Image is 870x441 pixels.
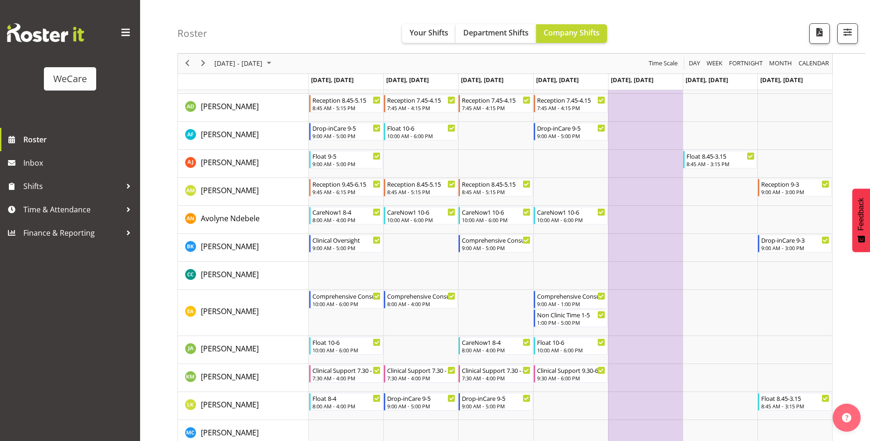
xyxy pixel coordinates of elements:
td: Ena Advincula resource [178,290,309,336]
div: Kishendri Moodley"s event - Clinical Support 7.30 - 4 Begin From Wednesday, November 12, 2025 at ... [459,365,532,383]
h4: Roster [177,28,207,39]
div: Float 10-6 [312,337,381,347]
span: [PERSON_NAME] [201,399,259,410]
div: 9:00 AM - 3:00 PM [761,188,829,196]
div: WeCare [53,72,87,86]
div: 9:00 AM - 5:00 PM [312,244,381,252]
a: [PERSON_NAME] [201,269,259,280]
span: calendar [798,58,830,70]
span: Time Scale [648,58,679,70]
div: Avolyne Ndebele"s event - CareNow1 10-6 Begin From Thursday, November 13, 2025 at 10:00:00 AM GMT... [534,207,608,224]
span: [DATE], [DATE] [611,76,653,84]
div: Reception 8.45-5.15 [312,95,381,105]
span: Finance & Reporting [23,226,121,240]
button: Your Shifts [402,24,456,43]
div: Reception 7.45-4.15 [537,95,605,105]
td: Kishendri Moodley resource [178,364,309,392]
div: Comprehensive Consult 10-6 [312,291,381,301]
span: Fortnight [728,58,764,70]
div: Antonia Mao"s event - Reception 9.45-6.15 Begin From Monday, November 10, 2025 at 9:45:00 AM GMT+... [309,179,383,196]
button: Timeline Month [768,58,794,70]
a: [PERSON_NAME] [201,371,259,382]
td: Amy Johannsen resource [178,150,309,178]
div: Comprehensive Consult 9-5 [462,235,530,245]
div: 9:00 AM - 1:00 PM [537,300,605,308]
button: Timeline Day [687,58,702,70]
div: 8:45 AM - 5:15 PM [312,104,381,112]
div: Avolyne Ndebele"s event - CareNow1 8-4 Begin From Monday, November 10, 2025 at 8:00:00 AM GMT+13:... [309,207,383,224]
span: Month [768,58,793,70]
div: Drop-inCare 9-5 [537,123,605,133]
div: 10:00 AM - 6:00 PM [387,132,455,140]
div: Clinical Oversight [312,235,381,245]
div: Clinical Support 7.30 - 4 [462,365,530,375]
div: Aleea Devenport"s event - Reception 7.45-4.15 Begin From Wednesday, November 12, 2025 at 7:45:00 ... [459,95,532,112]
div: Jane Arps"s event - CareNow1 8-4 Begin From Wednesday, November 12, 2025 at 8:00:00 AM GMT+13:00 ... [459,337,532,355]
span: [PERSON_NAME] [201,185,259,196]
span: [PERSON_NAME] [201,157,259,168]
div: 9:00 AM - 5:00 PM [462,244,530,252]
img: Rosterit website logo [7,23,84,42]
img: help-xxl-2.png [842,413,851,422]
div: Amy Johannsen"s event - Float 8.45-3.15 Begin From Saturday, November 15, 2025 at 8:45:00 AM GMT+... [683,151,757,168]
div: Clinical Support 7.30 - 4 [312,365,381,375]
div: 10:00 AM - 6:00 PM [312,300,381,308]
button: Previous [181,58,194,70]
div: Kishendri Moodley"s event - Clinical Support 9.30-6 Begin From Thursday, November 13, 2025 at 9:3... [534,365,608,383]
div: Antonia Mao"s event - Reception 8.45-5.15 Begin From Tuesday, November 11, 2025 at 8:45:00 AM GMT... [384,179,458,196]
div: Drop-inCare 9-5 [387,393,455,403]
div: 8:45 AM - 3:15 PM [686,160,755,168]
td: Alex Ferguson resource [178,122,309,150]
div: 9:00 AM - 5:00 PM [462,402,530,410]
div: Amy Johannsen"s event - Float 9-5 Begin From Monday, November 10, 2025 at 9:00:00 AM GMT+13:00 En... [309,151,383,168]
div: Drop-inCare 9-5 [312,123,381,133]
div: 10:00 AM - 6:00 PM [462,216,530,224]
div: Brian Ko"s event - Drop-inCare 9-3 Begin From Sunday, November 16, 2025 at 9:00:00 AM GMT+13:00 E... [758,235,832,252]
span: [DATE], [DATE] [461,76,503,84]
a: [PERSON_NAME] [201,129,259,140]
span: [DATE], [DATE] [686,76,728,84]
div: Alex Ferguson"s event - Drop-inCare 9-5 Begin From Monday, November 10, 2025 at 9:00:00 AM GMT+13... [309,123,383,140]
span: [PERSON_NAME] [201,306,259,316]
div: Aleea Devenport"s event - Reception 7.45-4.15 Begin From Tuesday, November 11, 2025 at 7:45:00 AM... [384,95,458,112]
div: Ena Advincula"s event - Comprehensive Consult 8-4 Begin From Tuesday, November 11, 2025 at 8:00:0... [384,291,458,308]
span: [DATE] - [DATE] [213,58,263,70]
div: Avolyne Ndebele"s event - CareNow1 10-6 Begin From Tuesday, November 11, 2025 at 10:00:00 AM GMT+... [384,207,458,224]
div: 7:30 AM - 4:00 PM [462,374,530,382]
span: Department Shifts [463,28,529,38]
div: 8:45 AM - 5:15 PM [462,188,530,196]
div: 8:00 AM - 4:00 PM [387,300,455,308]
div: Liandy Kritzinger"s event - Drop-inCare 9-5 Begin From Wednesday, November 12, 2025 at 9:00:00 AM... [459,393,532,411]
div: Reception 7.45-4.15 [462,95,530,105]
div: Liandy Kritzinger"s event - Float 8-4 Begin From Monday, November 10, 2025 at 8:00:00 AM GMT+13:0... [309,393,383,411]
div: Float 8.45-3.15 [686,151,755,161]
div: 9:00 AM - 3:00 PM [761,244,829,252]
div: 8:45 AM - 3:15 PM [761,402,829,410]
div: Jane Arps"s event - Float 10-6 Begin From Monday, November 10, 2025 at 10:00:00 AM GMT+13:00 Ends... [309,337,383,355]
div: 10:00 AM - 6:00 PM [312,346,381,354]
span: Your Shifts [410,28,448,38]
div: 9:00 AM - 5:00 PM [387,402,455,410]
div: Alex Ferguson"s event - Drop-inCare 9-5 Begin From Thursday, November 13, 2025 at 9:00:00 AM GMT+... [534,123,608,140]
div: 9:30 AM - 6:00 PM [537,374,605,382]
button: Time Scale [647,58,679,70]
div: Aleea Devenport"s event - Reception 7.45-4.15 Begin From Thursday, November 13, 2025 at 7:45:00 A... [534,95,608,112]
td: Brian Ko resource [178,234,309,262]
a: [PERSON_NAME] [201,399,259,410]
div: 10:00 AM - 6:00 PM [387,216,455,224]
div: Brian Ko"s event - Comprehensive Consult 9-5 Begin From Wednesday, November 12, 2025 at 9:00:00 A... [459,235,532,252]
span: Roster [23,133,135,147]
a: Avolyne Ndebele [201,213,260,224]
td: Aleea Devenport resource [178,94,309,122]
button: Fortnight [728,58,764,70]
td: Liandy Kritzinger resource [178,392,309,420]
div: 8:45 AM - 5:15 PM [387,188,455,196]
div: Reception 9-3 [761,179,829,189]
div: Comprehensive Consult 9-1 [537,291,605,301]
a: [PERSON_NAME] [201,241,259,252]
div: Brian Ko"s event - Clinical Oversight Begin From Monday, November 10, 2025 at 9:00:00 AM GMT+13:0... [309,235,383,252]
span: Shifts [23,179,121,193]
div: Aleea Devenport"s event - Reception 8.45-5.15 Begin From Monday, November 10, 2025 at 8:45:00 AM ... [309,95,383,112]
